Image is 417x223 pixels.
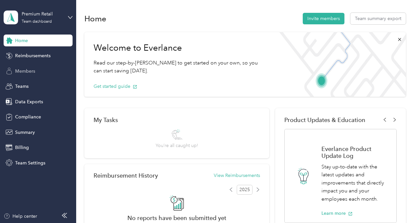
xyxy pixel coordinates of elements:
[350,13,406,24] button: Team summary export
[321,145,389,159] h1: Everlance Product Update Log
[15,160,45,166] span: Team Settings
[94,172,158,179] h2: Reimbursement History
[15,98,43,105] span: Data Exports
[94,214,260,221] h2: No reports have been submitted yet
[15,83,29,90] span: Teams
[94,59,265,75] p: Read our step-by-[PERSON_NAME] to get started on your own, so you can start saving [DATE].
[84,15,106,22] h1: Home
[22,11,63,17] div: Premium Retail
[4,213,37,220] button: Help center
[15,113,41,120] span: Compliance
[321,210,353,217] button: Learn more
[15,129,35,136] span: Summary
[321,163,389,203] p: Stay up-to-date with the latest updates and improvements that directly impact you and your employ...
[15,144,29,151] span: Billing
[380,186,417,223] iframe: Everlance-gr Chat Button Frame
[94,116,260,123] div: My Tasks
[94,43,265,53] h1: Welcome to Everlance
[237,185,252,195] span: 2025
[274,32,406,97] img: Welcome to everlance
[15,37,28,44] span: Home
[303,13,344,24] button: Invite members
[15,68,35,75] span: Members
[94,83,137,90] button: Get started guide
[156,142,198,149] span: You’re all caught up!
[22,20,52,24] div: Team dashboard
[284,116,365,123] span: Product Updates & Education
[15,52,51,59] span: Reimbursements
[214,172,260,179] button: View Reimbursements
